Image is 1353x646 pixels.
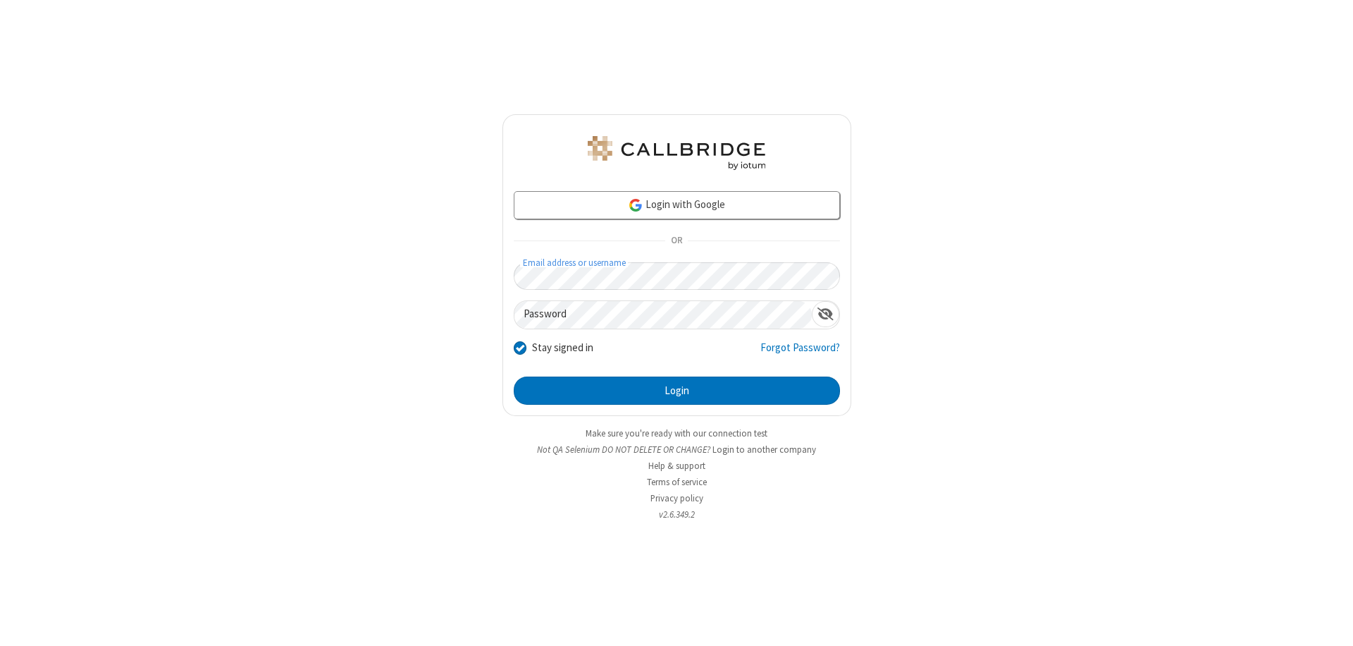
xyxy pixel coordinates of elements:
a: Forgot Password? [760,340,840,367]
a: Terms of service [647,476,707,488]
input: Email address or username [514,262,840,290]
a: Make sure you're ready with our connection test [586,427,767,439]
img: google-icon.png [628,197,643,213]
li: Not QA Selenium DO NOT DELETE OR CHANGE? [502,443,851,456]
a: Login with Google [514,191,840,219]
a: Privacy policy [650,492,703,504]
img: QA Selenium DO NOT DELETE OR CHANGE [585,136,768,170]
label: Stay signed in [532,340,593,356]
button: Login to another company [712,443,816,456]
input: Password [514,301,812,329]
span: OR [665,231,688,251]
li: v2.6.349.2 [502,508,851,521]
div: Show password [812,301,839,327]
a: Help & support [648,460,705,472]
button: Login [514,377,840,405]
